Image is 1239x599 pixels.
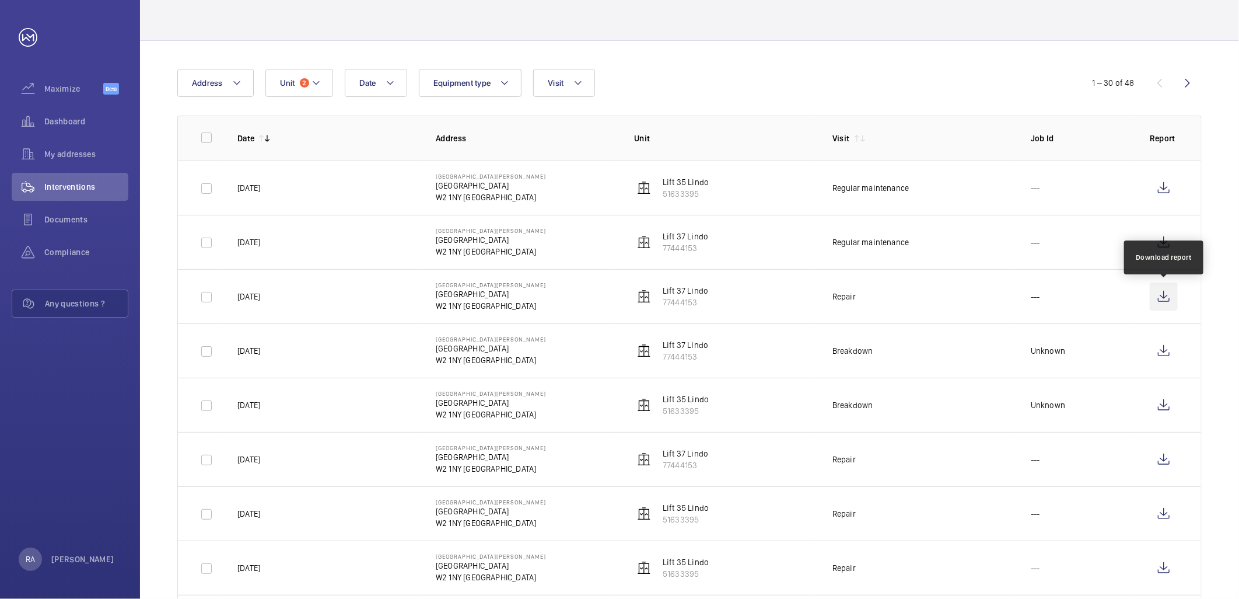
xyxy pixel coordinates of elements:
[832,508,856,520] div: Repair
[300,78,309,88] span: 2
[663,339,708,351] p: Lift 37 Lindo
[533,69,594,97] button: Visit
[237,454,260,465] p: [DATE]
[103,83,119,95] span: Beta
[436,227,546,234] p: [GEOGRAPHIC_DATA][PERSON_NAME]
[436,553,546,560] p: [GEOGRAPHIC_DATA][PERSON_NAME]
[663,188,709,200] p: 51633395
[832,454,856,465] div: Repair
[1031,345,1065,357] p: Unknown
[436,409,546,420] p: W2 1NY [GEOGRAPHIC_DATA]
[832,345,873,357] div: Breakdown
[1031,291,1040,302] p: ---
[237,133,254,144] p: Date
[637,235,651,249] img: elevator.svg
[237,508,260,520] p: [DATE]
[663,242,708,254] p: 77444153
[1031,399,1065,411] p: Unknown
[634,133,814,144] p: Unit
[192,78,223,88] span: Address
[265,69,333,97] button: Unit2
[436,499,546,506] p: [GEOGRAPHIC_DATA][PERSON_NAME]
[345,69,407,97] button: Date
[663,351,708,363] p: 77444153
[436,336,546,343] p: [GEOGRAPHIC_DATA][PERSON_NAME]
[237,562,260,574] p: [DATE]
[419,69,522,97] button: Equipment type
[436,444,546,451] p: [GEOGRAPHIC_DATA][PERSON_NAME]
[280,78,295,88] span: Unit
[1093,77,1135,89] div: 1 – 30 of 48
[637,398,651,412] img: elevator.svg
[44,83,103,95] span: Maximize
[663,502,709,514] p: Lift 35 Lindo
[237,236,260,248] p: [DATE]
[637,507,651,521] img: elevator.svg
[663,297,708,308] p: 77444153
[663,176,709,188] p: Lift 35 Lindo
[1031,133,1131,144] p: Job Id
[436,572,546,583] p: W2 1NY [GEOGRAPHIC_DATA]
[44,246,128,258] span: Compliance
[237,345,260,357] p: [DATE]
[1031,562,1040,574] p: ---
[237,399,260,411] p: [DATE]
[663,231,708,242] p: Lift 37 Lindo
[177,69,254,97] button: Address
[44,116,128,127] span: Dashboard
[1031,182,1040,194] p: ---
[663,568,709,580] p: 51633395
[237,291,260,302] p: [DATE]
[359,78,376,88] span: Date
[436,281,546,288] p: [GEOGRAPHIC_DATA][PERSON_NAME]
[832,236,909,248] div: Regular maintenance
[436,246,546,257] p: W2 1NY [GEOGRAPHIC_DATA]
[832,399,873,411] div: Breakdown
[1031,508,1040,520] p: ---
[45,298,128,309] span: Any questions ?
[436,234,546,246] p: [GEOGRAPHIC_DATA]
[832,562,856,574] div: Repair
[436,173,546,180] p: [GEOGRAPHIC_DATA][PERSON_NAME]
[1031,236,1040,248] p: ---
[1136,252,1192,263] div: Download report
[436,191,546,203] p: W2 1NY [GEOGRAPHIC_DATA]
[637,452,651,466] img: elevator.svg
[44,181,128,193] span: Interventions
[436,560,546,572] p: [GEOGRAPHIC_DATA]
[44,214,128,225] span: Documents
[663,459,708,471] p: 77444153
[548,78,563,88] span: Visit
[1031,454,1040,465] p: ---
[436,343,546,354] p: [GEOGRAPHIC_DATA]
[663,514,709,525] p: 51633395
[663,556,709,568] p: Lift 35 Lindo
[436,300,546,312] p: W2 1NY [GEOGRAPHIC_DATA]
[44,148,128,160] span: My addresses
[663,285,708,297] p: Lift 37 Lindo
[51,553,114,565] p: [PERSON_NAME]
[663,405,709,417] p: 51633395
[436,506,546,517] p: [GEOGRAPHIC_DATA]
[436,288,546,300] p: [GEOGRAPHIC_DATA]
[436,354,546,366] p: W2 1NY [GEOGRAPHIC_DATA]
[663,393,709,405] p: Lift 35 Lindo
[436,180,546,191] p: [GEOGRAPHIC_DATA]
[1150,133,1178,144] p: Report
[832,182,909,194] div: Regular maintenance
[436,397,546,409] p: [GEOGRAPHIC_DATA]
[436,133,615,144] p: Address
[637,290,651,304] img: elevator.svg
[436,517,546,529] p: W2 1NY [GEOGRAPHIC_DATA]
[663,448,708,459] p: Lift 37 Lindo
[637,561,651,575] img: elevator.svg
[436,463,546,475] p: W2 1NY [GEOGRAPHIC_DATA]
[436,390,546,397] p: [GEOGRAPHIC_DATA][PERSON_NAME]
[637,344,651,358] img: elevator.svg
[832,291,856,302] div: Repair
[637,181,651,195] img: elevator.svg
[237,182,260,194] p: [DATE]
[433,78,491,88] span: Equipment type
[436,451,546,463] p: [GEOGRAPHIC_DATA]
[832,133,850,144] p: Visit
